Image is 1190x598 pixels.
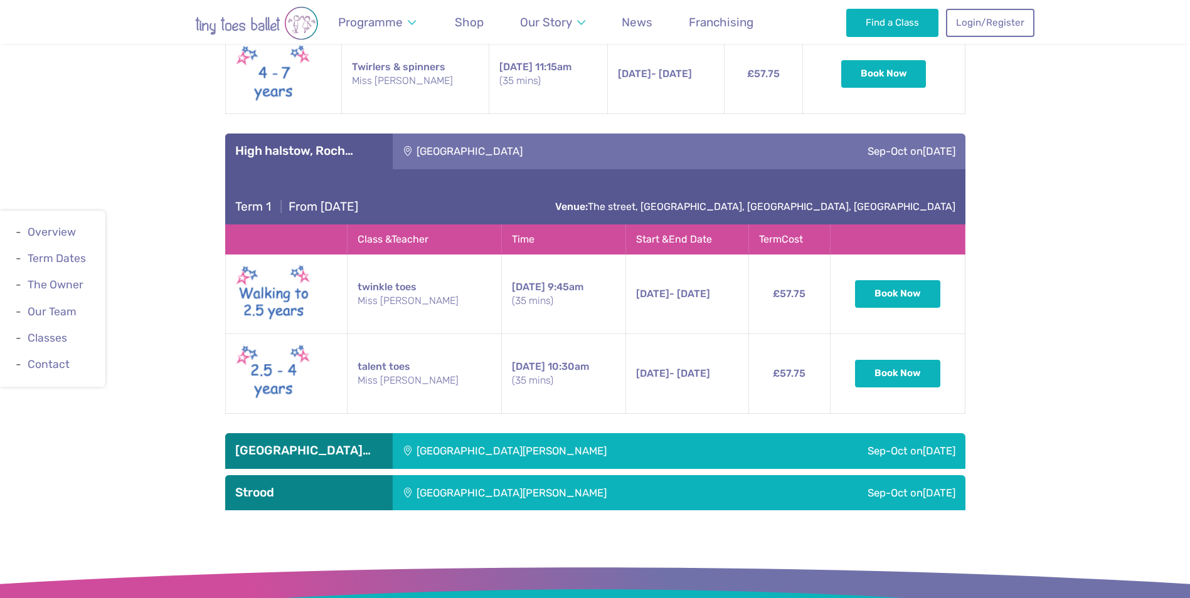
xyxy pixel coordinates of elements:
div: [GEOGRAPHIC_DATA] [393,134,716,169]
span: | [274,199,289,214]
small: Miss [PERSON_NAME] [352,74,479,88]
span: Our Story [520,15,572,29]
div: [GEOGRAPHIC_DATA][PERSON_NAME] [393,475,779,510]
small: Miss [PERSON_NAME] [358,294,491,308]
span: [DATE] [499,61,533,73]
span: Shop [455,15,484,29]
button: Book Now [855,360,940,387]
td: 9:45am [501,254,625,333]
h3: Strood [235,485,383,500]
button: Book Now [855,280,940,308]
td: £57.75 [748,254,831,333]
strong: Venue: [555,201,588,212]
a: Shop [449,8,490,37]
img: Twirlers & Spinners New (May 2025) [236,42,311,106]
a: Term Dates [28,252,86,265]
img: Talent toes New (May 2025) [236,342,311,406]
small: (35 mins) [512,294,615,308]
h3: [GEOGRAPHIC_DATA]… [235,443,383,458]
td: Twirlers & spinners [341,34,489,113]
small: Miss [PERSON_NAME] [358,374,491,387]
span: News [622,15,652,29]
span: [DATE] [636,288,669,300]
a: Classes [28,332,67,344]
span: Franchising [689,15,753,29]
a: Find a Class [846,9,938,36]
th: Start & End Date [626,224,748,254]
a: Our Story [514,8,591,37]
a: Franchising [683,8,760,37]
img: Walking to Twinkle New (May 2025) [236,262,311,326]
a: News [616,8,659,37]
h4: From [DATE] [235,199,358,214]
h3: High halstow, Roch… [235,144,383,159]
div: Sep-Oct on [779,475,965,510]
td: £57.75 [724,34,802,113]
span: - [DATE] [618,68,692,80]
td: talent toes [347,333,501,413]
small: (35 mins) [499,74,597,88]
span: Programme [338,15,403,29]
div: Sep-Oct on [716,134,965,169]
small: (35 mins) [512,374,615,387]
th: Term Cost [748,224,831,254]
button: Book Now [841,60,927,88]
span: - [DATE] [636,288,710,300]
img: tiny toes ballet [156,6,357,40]
a: Programme [332,8,422,37]
span: [DATE] [923,486,955,499]
span: [DATE] [512,360,545,372]
span: - [DATE] [636,367,710,379]
span: [DATE] [618,68,651,80]
span: [DATE] [512,281,545,293]
a: Contact [28,358,70,370]
div: Sep-Oct on [779,433,965,468]
a: Our Team [28,305,77,318]
td: 10:30am [501,333,625,413]
th: Time [501,224,625,254]
a: The Owner [28,279,83,291]
span: [DATE] [923,444,955,457]
a: Venue:The street, [GEOGRAPHIC_DATA], [GEOGRAPHIC_DATA], [GEOGRAPHIC_DATA] [555,201,955,212]
a: Login/Register [946,9,1034,36]
td: £57.75 [748,333,831,413]
span: [DATE] [923,145,955,157]
td: twinkle toes [347,254,501,333]
div: [GEOGRAPHIC_DATA][PERSON_NAME] [393,433,779,468]
span: [DATE] [636,367,669,379]
span: Term 1 [235,199,271,214]
td: 11:15am [489,34,607,113]
th: Class & Teacher [347,224,501,254]
a: Overview [28,226,76,238]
